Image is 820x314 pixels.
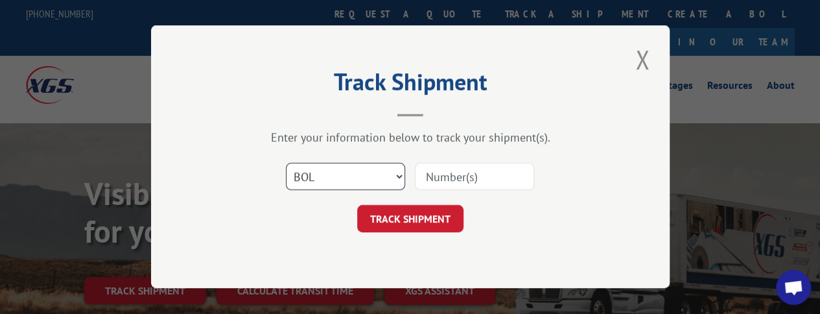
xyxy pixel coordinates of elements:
button: Close modal [631,42,653,77]
input: Number(s) [415,163,534,191]
a: Open chat [776,270,811,305]
button: TRACK SHIPMENT [357,206,463,233]
div: Enter your information below to track your shipment(s). [216,130,605,145]
h2: Track Shipment [216,73,605,97]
